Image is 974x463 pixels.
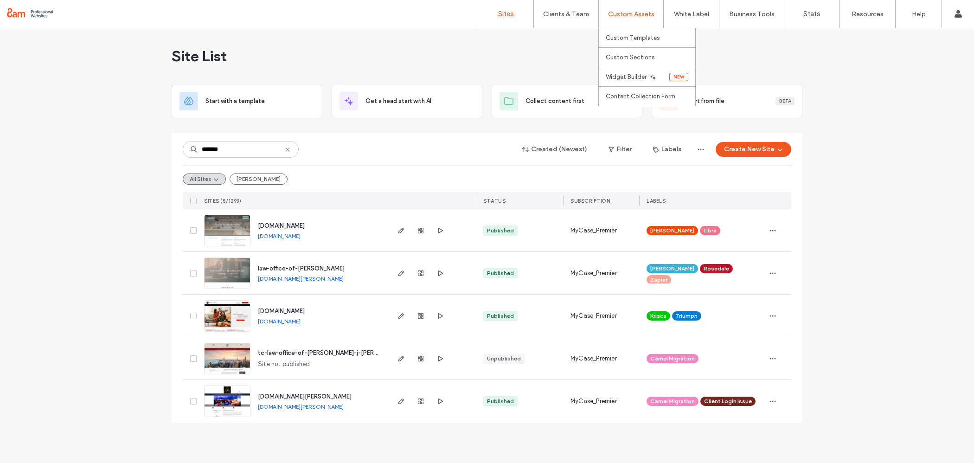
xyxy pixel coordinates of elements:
[570,397,617,406] span: MyCase_Premier
[258,318,301,325] a: [DOMAIN_NAME]
[365,96,431,106] span: Get a head start with AI
[606,48,695,67] a: Custom Sections
[487,354,521,363] div: Unpublished
[525,96,584,106] span: Collect content first
[608,10,654,18] label: Custom Assets
[606,73,647,80] label: Widget Builder
[205,96,265,106] span: Start with a template
[258,349,408,356] a: tc-law-office-of-[PERSON_NAME]-j-[PERSON_NAME]
[570,354,617,363] span: MyCase_Premier
[704,226,717,235] span: Libra
[487,226,514,235] div: Published
[650,226,694,235] span: [PERSON_NAME]
[487,397,514,405] div: Published
[606,54,655,61] label: Custom Sections
[606,67,669,86] a: Widget Builder
[852,10,884,18] label: Resources
[704,264,729,273] span: Rosedale
[645,142,690,157] button: Labels
[606,87,695,106] a: Content Collection Form
[912,10,926,18] label: Help
[606,28,695,47] a: Custom Templates
[803,10,820,18] label: Stats
[258,308,305,315] a: [DOMAIN_NAME]
[492,84,642,118] div: Collect content firstNew
[183,174,226,185] button: All Sites
[686,96,724,106] span: Start from file
[258,360,310,369] span: Site not published
[606,93,675,100] label: Content Collection Form
[258,265,345,272] a: law-office-of-[PERSON_NAME]
[650,264,694,273] span: [PERSON_NAME]
[570,311,617,321] span: MyCase_Premier
[258,232,301,239] a: [DOMAIN_NAME]
[21,6,40,15] span: Help
[676,312,698,320] span: Triumph
[650,354,695,363] span: Camel Migration
[230,174,288,185] button: [PERSON_NAME]
[606,34,660,41] label: Custom Templates
[258,222,305,229] a: [DOMAIN_NAME]
[674,10,709,18] label: White Label
[487,312,514,320] div: Published
[483,198,506,204] span: STATUS
[514,142,596,157] button: Created (Newest)
[332,84,482,118] div: Get a head start with AI
[258,403,344,410] a: [DOMAIN_NAME][PERSON_NAME]
[172,47,227,65] span: Site List
[650,397,695,405] span: Camel Migration
[704,397,752,405] span: Client Login Issue
[258,275,344,282] a: [DOMAIN_NAME][PERSON_NAME]
[647,198,666,204] span: LABELS
[498,10,514,18] label: Sites
[650,276,667,284] span: Zapier
[669,73,688,81] div: New
[652,84,802,118] div: Start from fileBeta
[729,10,775,18] label: Business Tools
[487,269,514,277] div: Published
[172,84,322,118] div: Start with a template
[775,97,795,105] div: Beta
[570,198,610,204] span: SUBSCRIPTION
[570,226,617,235] span: MyCase_Premier
[599,142,641,157] button: Filter
[543,10,589,18] label: Clients & Team
[570,269,617,278] span: MyCase_Premier
[204,198,241,204] span: SITES (5/1293)
[650,312,666,320] span: Krisca
[716,142,791,157] button: Create New Site
[258,393,352,400] a: [DOMAIN_NAME][PERSON_NAME]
